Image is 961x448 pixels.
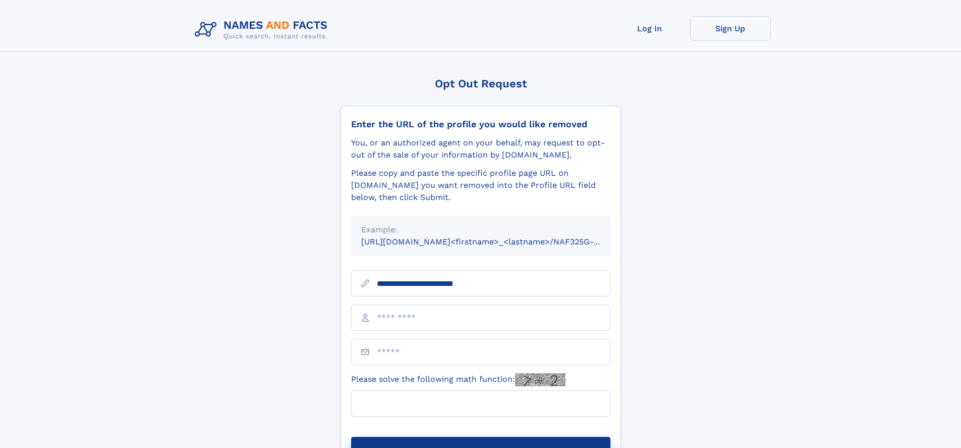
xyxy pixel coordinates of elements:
div: Enter the URL of the profile you would like removed [351,119,610,130]
div: Opt Out Request [341,77,621,90]
div: Example: [361,224,600,236]
div: You, or an authorized agent on your behalf, may request to opt-out of the sale of your informatio... [351,137,610,161]
div: Please copy and paste the specific profile page URL on [DOMAIN_NAME] you want removed into the Pr... [351,167,610,204]
a: Sign Up [690,16,771,41]
small: [URL][DOMAIN_NAME]<firstname>_<lastname>/NAF325G-xxxxxxxx [361,237,630,246]
label: Please solve the following math function: [351,373,566,386]
a: Log In [609,16,690,41]
img: Logo Names and Facts [191,16,336,43]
